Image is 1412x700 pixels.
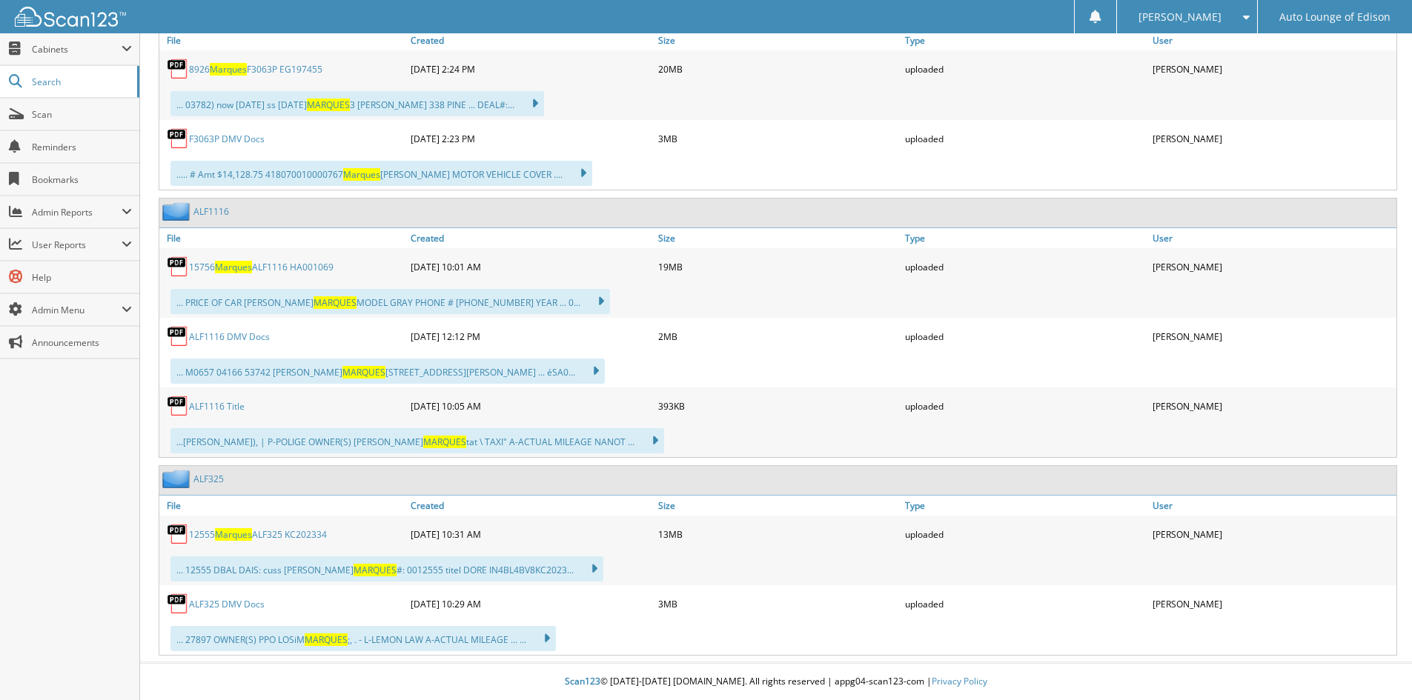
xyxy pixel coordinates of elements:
[1149,589,1396,619] div: [PERSON_NAME]
[159,30,407,50] a: File
[654,124,902,153] div: 3MB
[407,228,654,248] a: Created
[1149,391,1396,421] div: [PERSON_NAME]
[189,133,265,145] a: F3063P DMV Docs
[423,436,466,448] span: MARQUES
[342,366,385,379] span: MARQUES
[901,30,1149,50] a: Type
[170,556,603,581] div: ... 12555 DBAL DAIS: cuss [PERSON_NAME] #: 0012555 titel DORE IN4BL4BV8KC2023...
[167,58,189,80] img: PDF.png
[189,330,270,343] a: ALF1116 DMV Docs
[307,99,350,111] span: MARQUES
[140,664,1412,700] div: © [DATE]-[DATE] [DOMAIN_NAME]. All rights reserved | appg04-scan123-com |
[170,289,610,314] div: ... PRICE OF CAR [PERSON_NAME] MODEL GRAY PHONE # [PHONE_NUMBER] YEAR ... 0...
[170,161,592,186] div: ..... # Amt $14,128.75 418070010000767 [PERSON_NAME] MOTOR VEHICLE COVER ....
[654,228,902,248] a: Size
[407,321,654,351] div: [DATE] 12:12 PM
[305,633,348,646] span: MARQUES
[189,598,265,610] a: ALF325 DMV Docs
[407,589,654,619] div: [DATE] 10:29 AM
[167,325,189,347] img: PDF.png
[193,205,229,218] a: ALF1116
[170,359,605,384] div: ... M0657 04166 53742 [PERSON_NAME] [STREET_ADDRESS][PERSON_NAME] ... éSA0...
[901,519,1149,549] div: uploaded
[901,589,1149,619] div: uploaded
[167,523,189,545] img: PDF.png
[654,321,902,351] div: 2MB
[1149,496,1396,516] a: User
[189,400,245,413] a: ALF1116 Title
[170,428,664,453] div: ...[PERSON_NAME]), | P-POLIGE OWNER(S) [PERSON_NAME] tat \ TAXI" A-ACTUAL MILEAGE NANOT ...
[32,141,132,153] span: Reminders
[407,519,654,549] div: [DATE] 10:31 AM
[901,321,1149,351] div: uploaded
[167,256,189,278] img: PDF.png
[32,108,132,121] span: Scan
[407,30,654,50] a: Created
[167,593,189,615] img: PDF.png
[901,54,1149,84] div: uploaded
[654,30,902,50] a: Size
[189,528,327,541] a: 12555MarquesALF325 KC202334
[215,261,252,273] span: Marques
[162,202,193,221] img: folder2.png
[32,173,132,186] span: Bookmarks
[407,391,654,421] div: [DATE] 10:05 AM
[932,675,987,687] a: Privacy Policy
[189,261,334,273] a: 15756MarquesALF1116 HA001069
[32,336,132,349] span: Announcements
[189,63,322,76] a: 8926MarquesF3063P EG197455
[901,496,1149,516] a: Type
[354,564,397,576] span: MARQUES
[215,528,252,541] span: Marques
[32,271,132,284] span: Help
[654,519,902,549] div: 13MB
[901,228,1149,248] a: Type
[32,43,122,56] span: Cabinets
[32,304,122,316] span: Admin Menu
[314,296,357,309] span: MARQUES
[15,7,126,27] img: scan123-logo-white.svg
[32,239,122,251] span: User Reports
[654,496,902,516] a: Size
[170,626,556,651] div: ... 27897 OWNER(S) PPO LOSiM ;, . - L-LEMON LAW A-ACTUAL MILEAGE ... ...
[1149,519,1396,549] div: [PERSON_NAME]
[170,91,544,116] div: ... 03782) now [DATE] ss [DATE] 3 [PERSON_NAME] 338 PINE ... DEAL#:...
[1149,228,1396,248] a: User
[343,168,380,181] span: Marques
[901,124,1149,153] div: uploaded
[407,252,654,281] div: [DATE] 10:01 AM
[407,496,654,516] a: Created
[565,675,600,687] span: Scan123
[159,228,407,248] a: File
[167,127,189,150] img: PDF.png
[1338,629,1412,700] iframe: Chat Widget
[407,54,654,84] div: [DATE] 2:24 PM
[1149,252,1396,281] div: [PERSON_NAME]
[654,391,902,421] div: 393KB
[193,473,224,485] a: ALF325
[901,252,1149,281] div: uploaded
[654,54,902,84] div: 20MB
[654,589,902,619] div: 3MB
[654,252,902,281] div: 19MB
[32,76,130,88] span: Search
[1149,124,1396,153] div: [PERSON_NAME]
[1149,54,1396,84] div: [PERSON_NAME]
[901,391,1149,421] div: uploaded
[1279,13,1391,21] span: Auto Lounge of Edison
[407,124,654,153] div: [DATE] 2:23 PM
[1149,321,1396,351] div: [PERSON_NAME]
[162,470,193,488] img: folder2.png
[32,206,122,219] span: Admin Reports
[159,496,407,516] a: File
[167,395,189,417] img: PDF.png
[1138,13,1222,21] span: [PERSON_NAME]
[210,63,247,76] span: Marques
[1149,30,1396,50] a: User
